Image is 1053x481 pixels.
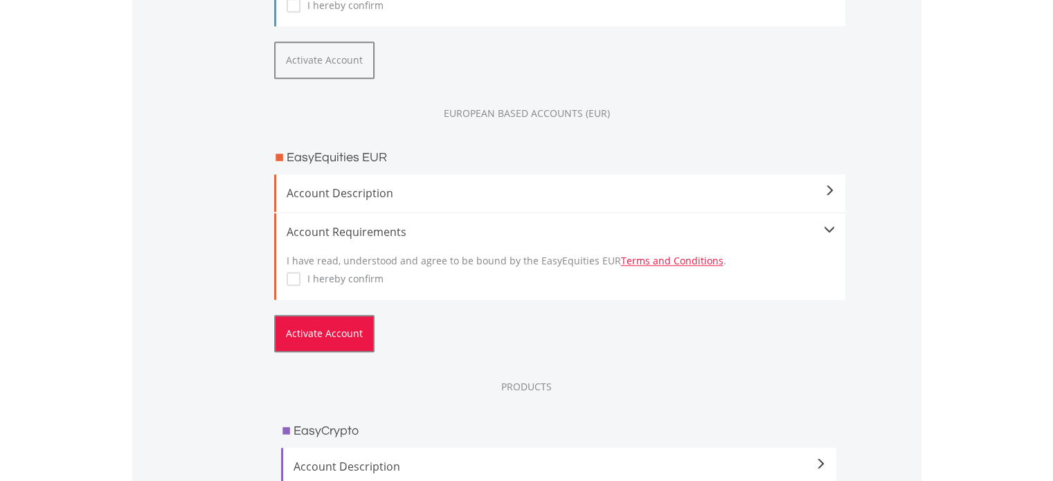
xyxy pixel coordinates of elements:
[621,254,723,267] a: Terms and Conditions
[287,185,835,201] span: Account Description
[287,148,387,167] h3: EasyEquities EUR
[274,42,375,79] button: Activate Account
[143,380,911,394] div: PRODUCTS
[300,272,384,286] label: I hereby confirm
[132,107,921,120] div: EUROPEAN BASED ACCOUNTS (EUR)
[274,315,375,352] button: Activate Account
[294,458,827,475] span: Account Description
[287,224,835,240] div: Account Requirements
[287,240,835,289] div: I have read, understood and agree to be bound by the EasyEquities EUR .
[294,421,359,441] h3: EasyCrypto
